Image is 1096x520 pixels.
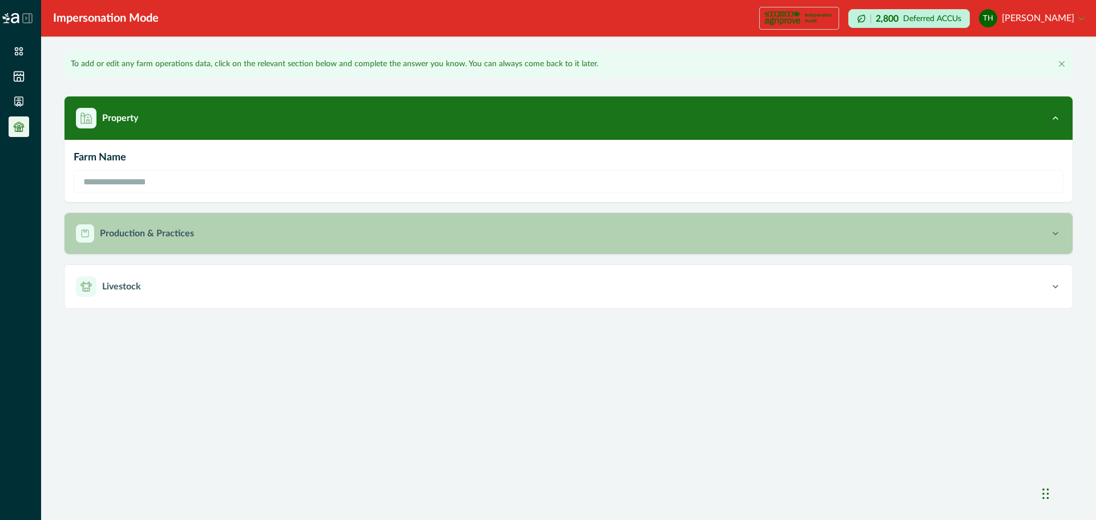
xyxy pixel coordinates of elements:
p: Deferred ACCUs [903,14,961,23]
p: To add or edit any farm operations data, click on the relevant section below and complete the ans... [71,58,598,70]
p: Livestock [102,280,141,293]
button: Property [65,96,1073,140]
button: certification logoIndependent Audit [759,7,839,30]
div: Property [65,140,1073,202]
p: Independent Audit [805,13,834,24]
p: 2,800 [876,14,898,23]
img: certification logo [764,9,800,27]
iframe: Chat Widget [1039,465,1096,520]
button: Livestock [65,265,1073,308]
p: Production & Practices [100,227,194,240]
button: toby hedgeland[PERSON_NAME] [979,5,1085,32]
p: Farm Name [74,150,1063,166]
p: Property [102,111,138,125]
button: Close [1055,57,1069,71]
img: Logo [2,13,19,23]
div: Impersonation Mode [53,10,159,27]
button: Production & Practices [65,213,1073,254]
div: Drag [1042,477,1049,511]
